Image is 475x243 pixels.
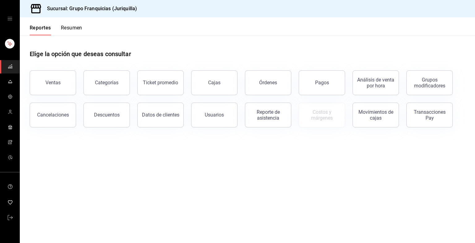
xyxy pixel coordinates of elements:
[357,109,395,121] div: Movimientos de cajas
[315,80,329,86] div: Pagos
[137,70,184,95] button: Ticket promedio
[30,25,82,35] div: Pestañas de navegación
[353,103,399,127] button: Movimientos de cajas
[45,80,61,86] div: Ventas
[205,112,224,118] div: Usuarios
[299,103,345,127] button: Contrata inventarios para ver este reporte
[208,79,221,86] div: Cajas
[245,70,291,95] button: Órdenes
[259,80,277,86] div: Órdenes
[30,70,76,95] button: Ventas
[303,109,341,121] div: Costos y márgenes
[61,25,82,31] font: Resumen
[30,103,76,127] button: Cancelaciones
[353,70,399,95] button: Análisis de venta por hora
[137,103,184,127] button: Datos de clientes
[249,109,287,121] div: Reporte de asistencia
[42,5,137,12] h3: Sucursal: Grupo Franquicias (Juriquilla)
[410,77,449,89] div: Grupos modificadores
[410,109,449,121] div: Transacciones Pay
[37,112,69,118] div: Cancelaciones
[30,25,51,35] button: Reportes
[191,70,237,95] a: Cajas
[95,80,118,86] div: Categorías
[94,112,120,118] div: Descuentos
[191,103,237,127] button: Usuarios
[357,77,395,89] div: Análisis de venta por hora
[30,49,131,59] h1: Elige la opción que deseas consultar
[406,103,453,127] button: Transacciones Pay
[143,80,178,86] div: Ticket promedio
[83,70,130,95] button: Categorías
[406,70,453,95] button: Grupos modificadores
[245,103,291,127] button: Reporte de asistencia
[142,112,179,118] div: Datos de clientes
[7,16,12,21] button: cajón abierto
[83,103,130,127] button: Descuentos
[299,70,345,95] button: Pagos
